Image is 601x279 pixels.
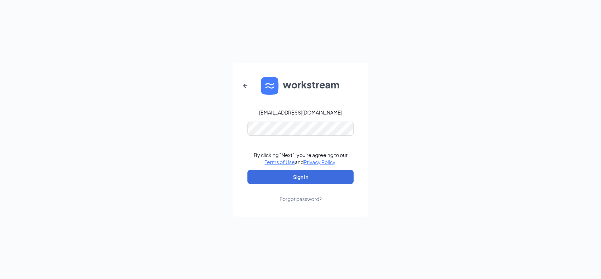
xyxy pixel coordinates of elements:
[280,195,322,202] div: Forgot password?
[265,159,295,165] a: Terms of Use
[241,82,250,90] svg: ArrowLeftNew
[237,77,254,94] button: ArrowLeftNew
[304,159,335,165] a: Privacy Policy
[247,170,354,184] button: Sign In
[254,151,348,166] div: By clicking "Next", you're agreeing to our and .
[280,184,322,202] a: Forgot password?
[261,77,340,95] img: WS logo and Workstream text
[259,109,342,116] div: [EMAIL_ADDRESS][DOMAIN_NAME]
